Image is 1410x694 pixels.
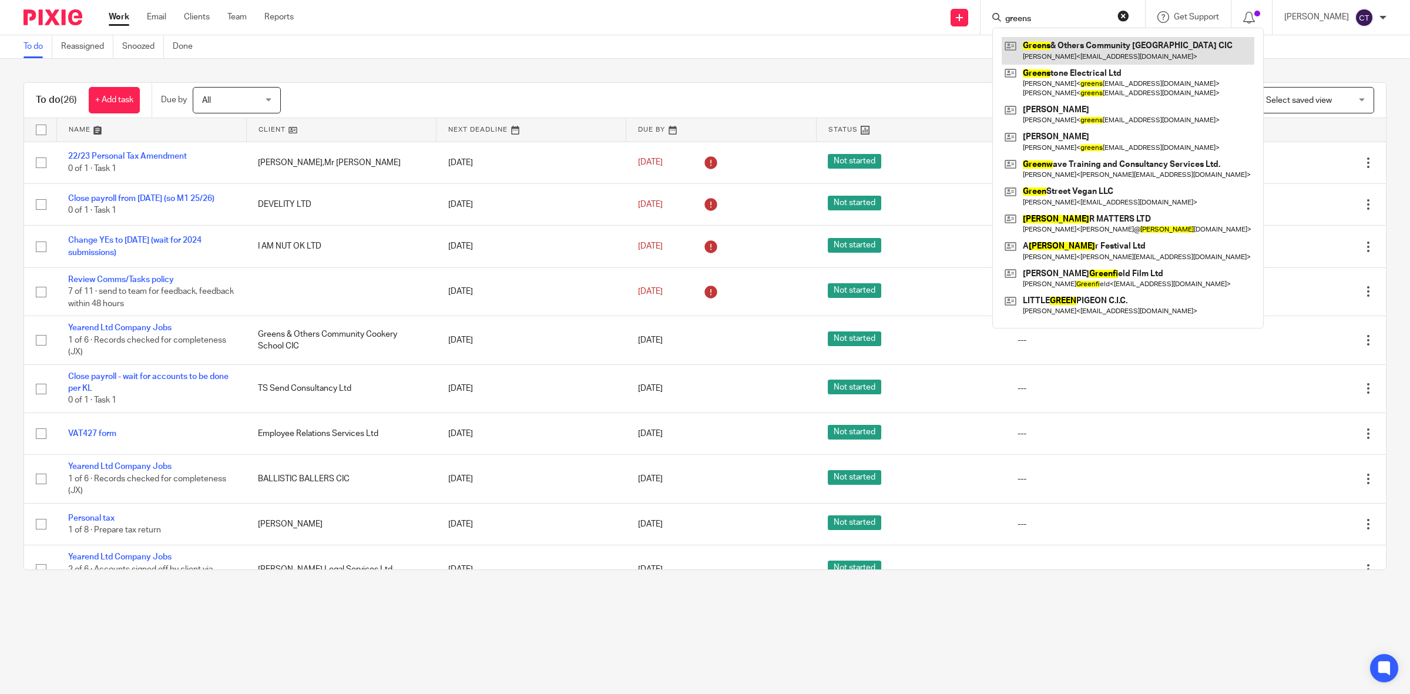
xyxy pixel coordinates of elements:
[437,545,626,594] td: [DATE]
[68,324,172,332] a: Yearend Ltd Company Jobs
[1174,13,1219,21] span: Get Support
[1117,10,1129,22] button: Clear
[246,316,436,364] td: Greens & Others Community Cookery School CIC
[638,200,663,209] span: [DATE]
[68,565,213,586] span: 2 of 6 · Accounts signed off by client via Adobe Sign
[437,183,626,225] td: [DATE]
[68,336,226,357] span: 1 of 6 · Records checked for completeness (JX)
[638,565,663,574] span: [DATE]
[23,35,52,58] a: To do
[68,553,172,561] a: Yearend Ltd Company Jobs
[1004,14,1110,25] input: Search
[61,35,113,58] a: Reassigned
[173,35,202,58] a: Done
[1018,564,1184,575] div: ---
[638,336,663,344] span: [DATE]
[36,94,77,106] h1: To do
[638,430,663,438] span: [DATE]
[1018,383,1184,394] div: ---
[61,95,77,105] span: (26)
[68,475,226,495] span: 1 of 6 · Records checked for completeness (JX)
[638,475,663,483] span: [DATE]
[161,94,187,106] p: Due by
[68,195,214,203] a: Close payroll from [DATE] (so M1 25/26)
[246,503,436,545] td: [PERSON_NAME]
[246,183,436,225] td: DEVELITY LTD
[828,196,881,210] span: Not started
[68,206,116,214] span: 0 of 1 · Task 1
[68,462,172,471] a: Yearend Ltd Company Jobs
[246,545,436,594] td: [PERSON_NAME] Legal Services Ltd
[437,413,626,454] td: [DATE]
[437,503,626,545] td: [DATE]
[1018,518,1184,530] div: ---
[264,11,294,23] a: Reports
[828,154,881,169] span: Not started
[68,373,229,393] a: Close payroll - wait for accounts to be done per KL
[68,152,187,160] a: 22/23 Personal Tax Amendment
[227,11,247,23] a: Team
[638,384,663,393] span: [DATE]
[68,397,116,405] span: 0 of 1 · Task 1
[68,514,115,522] a: Personal tax
[1266,96,1332,105] span: Select saved view
[828,283,881,298] span: Not started
[638,242,663,250] span: [DATE]
[828,238,881,253] span: Not started
[68,526,161,534] span: 1 of 8 · Prepare tax return
[68,287,234,308] span: 7 of 11 · send to team for feedback, feedback within 48 hours
[437,142,626,183] td: [DATE]
[437,316,626,364] td: [DATE]
[1284,11,1349,23] p: [PERSON_NAME]
[828,470,881,485] span: Not started
[109,11,129,23] a: Work
[1018,473,1184,485] div: ---
[828,425,881,440] span: Not started
[1355,8,1374,27] img: svg%3E
[89,87,140,113] a: + Add task
[147,11,166,23] a: Email
[638,520,663,528] span: [DATE]
[1018,334,1184,346] div: ---
[246,455,436,503] td: BALLISTIC BALLERS CIC
[638,287,663,296] span: [DATE]
[23,9,82,25] img: Pixie
[437,364,626,413] td: [DATE]
[246,226,436,267] td: I AM NUT OK LTD
[246,142,436,183] td: [PERSON_NAME],Mr [PERSON_NAME]
[246,413,436,454] td: Employee Relations Services Ltd
[828,561,881,575] span: Not started
[68,276,174,284] a: Review Comms/Tasks policy
[246,364,436,413] td: TS Send Consultancy Ltd
[68,165,116,173] span: 0 of 1 · Task 1
[828,331,881,346] span: Not started
[68,236,202,256] a: Change YEs to [DATE] (wait for 2024 submissions)
[437,455,626,503] td: [DATE]
[68,430,116,438] a: VAT427 form
[202,96,211,105] span: All
[122,35,164,58] a: Snoozed
[437,267,626,316] td: [DATE]
[828,515,881,530] span: Not started
[1018,428,1184,440] div: ---
[828,380,881,394] span: Not started
[184,11,210,23] a: Clients
[638,159,663,167] span: [DATE]
[437,226,626,267] td: [DATE]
